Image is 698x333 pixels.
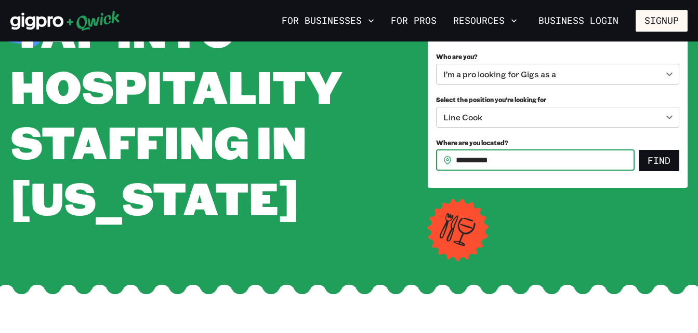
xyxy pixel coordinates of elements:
button: Find [639,150,679,172]
span: Who are you? [436,52,478,61]
span: Where are you located? [436,138,508,147]
a: For Pros [387,12,441,30]
button: For Businesses [278,12,378,30]
a: Business Login [530,10,627,32]
div: I’m a pro looking for Gigs as a [436,64,679,85]
div: Line Cook [436,107,679,128]
button: Signup [636,10,688,32]
span: Select the position you’re looking for [436,95,546,104]
button: Resources [449,12,521,30]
